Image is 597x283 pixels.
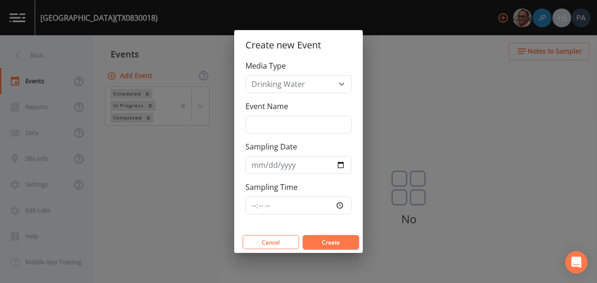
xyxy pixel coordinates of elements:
label: Media Type [245,60,286,71]
div: Open Intercom Messenger [565,251,588,274]
label: Sampling Date [245,141,297,152]
h2: Create new Event [234,30,363,60]
button: Create [303,235,359,249]
label: Sampling Time [245,181,298,193]
label: Event Name [245,101,288,112]
button: Cancel [243,235,299,249]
